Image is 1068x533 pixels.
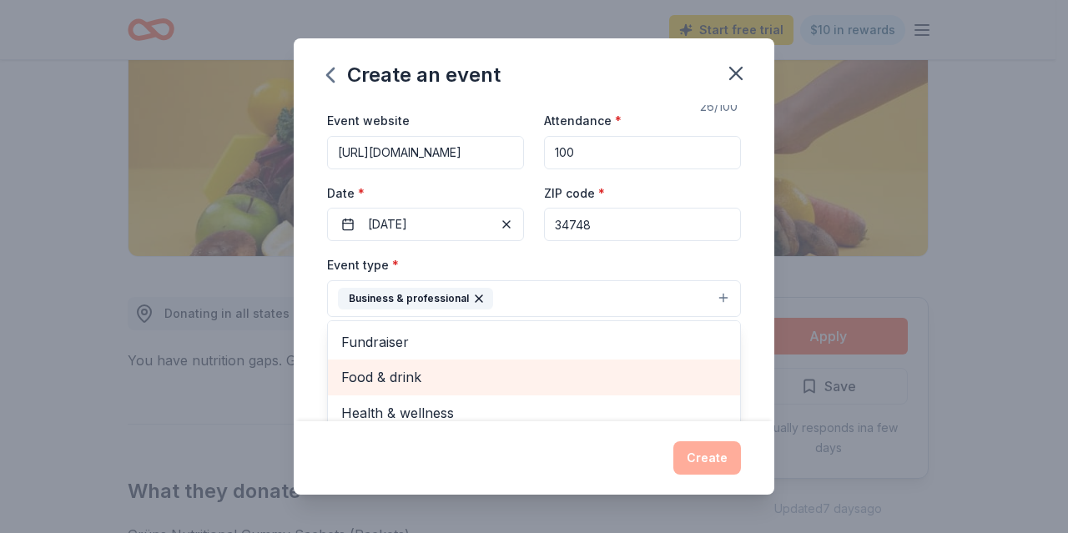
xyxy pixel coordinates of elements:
span: Food & drink [341,366,727,388]
span: Health & wellness [341,402,727,424]
button: Business & professional [327,280,741,317]
div: Business & professional [338,288,493,309]
span: Fundraiser [341,331,727,353]
div: Business & professional [327,320,741,520]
